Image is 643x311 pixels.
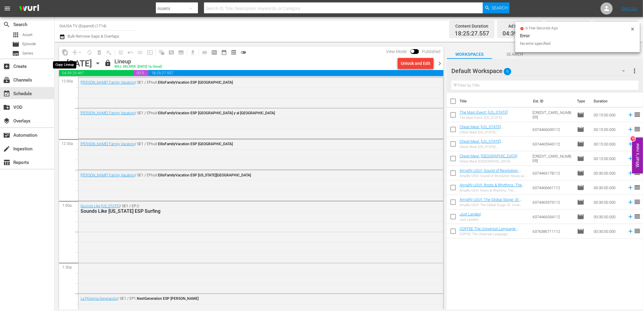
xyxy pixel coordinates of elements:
span: NextGeneration ESP [PERSON_NAME] [137,296,199,301]
td: 00:30:00.000 [592,224,625,239]
td: 00:30:00.000 [592,166,625,180]
span: 9 [504,65,511,78]
span: Episode [577,155,585,162]
div: Unlock and Edit [401,58,430,69]
span: reorder [634,111,641,118]
span: Overlays [3,117,10,125]
span: more_vert [631,67,638,75]
span: EllisFamilyVacation ESP [US_STATE][GEOGRAPHIC_DATA] [158,173,251,177]
div: / SE1 / EP1: [81,296,408,301]
div: Just Landed [460,218,481,222]
th: Ext. ID [529,93,574,110]
span: Search [492,2,508,13]
div: / SE1 / EPnull: [81,111,408,115]
a: Sounds Like [US_STATE] [81,204,120,208]
span: Episode [577,111,585,119]
button: Unlock and Edit [398,58,434,69]
td: 6374466661112 [530,180,575,195]
td: 6374466178112 [530,166,575,180]
span: View Mode: [383,49,411,54]
span: Schedule [3,90,10,97]
span: menu [4,5,11,12]
span: Published [419,49,444,54]
a: Amplify USVI: Sound of Revolution: Music as a Voice for Change [460,168,521,177]
td: 00:15:00.000 [592,122,625,137]
td: 00:15:00.000 [592,151,625,166]
div: Amplify USVI: The Global Stage: St. Croix Blowing Up [460,203,528,207]
span: Refresh All Search Blocks [155,46,167,58]
a: Cheat Meal: [US_STATE][GEOGRAPHIC_DATA], Part 1 [460,139,508,148]
td: [CREDIT_CARD_NUMBER] [530,108,575,122]
a: Cheat Meal: [US_STATE][GEOGRAPHIC_DATA], Part 2 [460,125,508,134]
span: Loop Content [85,48,94,57]
a: Amplify USVI: Roots & Rhythms: The Foundations of St. Croix Music [460,183,524,192]
div: 10 [631,136,635,141]
a: [PERSON_NAME] Family Vacation [81,142,135,146]
span: reorder [634,227,641,235]
td: 00:30:00.000 [592,180,625,195]
span: 04:39:29.467 [503,30,537,37]
span: Episode [577,126,585,133]
span: content_copy [62,49,68,55]
td: 6376386711112 [530,224,575,239]
span: preview_outlined [231,49,237,55]
span: reorder [634,184,641,191]
span: Ingestion [3,145,10,152]
span: Episode [577,199,585,206]
div: / SE1 / EPnull: [81,80,408,85]
svg: Add to Schedule [627,112,634,118]
div: COFFEE The Universal Language: [PERSON_NAME] [460,232,528,236]
span: Automation [3,132,10,139]
svg: Add to Schedule [627,184,634,191]
span: Month Calendar View [219,48,229,57]
a: The Main Event: [US_STATE] [460,110,508,115]
svg: Add to Schedule [627,228,634,235]
a: COFFEE The Universal Language: [PERSON_NAME] [460,226,519,236]
span: toggle_off [240,49,246,55]
div: Cheat Meal: [US_STATE][GEOGRAPHIC_DATA], Part 2 [460,130,528,134]
div: Cheat Meal: [US_STATE][GEOGRAPHIC_DATA], Part 1 [460,145,528,149]
svg: Add to Schedule [627,126,634,133]
span: Episode [577,140,585,148]
span: Search [3,21,10,28]
span: date_range_outlined [221,49,227,55]
div: Content Duration [455,22,489,30]
svg: Add to Schedule [627,170,634,176]
div: WILL DELIVER: [DATE] 1a (local) [114,65,162,69]
td: 00:30:00.000 [592,195,625,209]
span: Channels [3,76,10,84]
span: 24 hours Lineup View is OFF [239,48,248,57]
div: / SE1 / EPnull: [81,173,408,177]
div: Sounds Like [US_STATE] ESP Surfing [81,208,408,214]
span: Episode [12,41,19,48]
a: Sign Out [622,6,637,11]
span: Episode [577,228,585,235]
td: 6374466049112 [530,122,575,137]
div: / SE1 / EP-2: [81,204,408,214]
div: Ad Duration [503,22,537,30]
th: Duration [590,93,627,110]
a: Amplify USVI: The Global Stage: St. Croix Blowing Up [460,197,522,206]
div: Amplify USVI: Roots & Rhythms: The Foundations of St. Croix Music [460,189,528,192]
td: 6374465943112 [530,137,575,151]
td: 00:15:00.000 [592,137,625,151]
button: Open Feedback Widget [632,138,643,174]
span: Workspaces [447,51,492,58]
button: Search [483,2,509,13]
span: Bulk Remove Gaps & Overlaps [67,34,119,38]
div: / SE1 / EPnull: [81,142,408,146]
img: ans4CAIJ8jUAAAAAAAAAAAAAAAAAAAAAAAAgQb4GAAAAAAAAAAAAAAAAAAAAAAAAJMjXAAAAAAAAAAAAAAAAAAAAAAAAgAT5G... [15,2,44,16]
span: EllisFamilyVacation ESP [GEOGRAPHIC_DATA] [158,142,233,146]
svg: Add to Schedule [627,213,634,220]
span: EllisFamilyVacation ESP [GEOGRAPHIC_DATA] y al [GEOGRAPHIC_DATA] [158,111,275,115]
a: [PERSON_NAME] Family Vacation [81,173,135,177]
div: No error specified [520,41,629,47]
span: Asset [22,32,32,38]
span: VOD [3,104,10,111]
div: [DATE] [67,59,92,69]
td: 00:30:00.000 [592,209,625,224]
span: Episode [577,169,585,177]
span: reorder [634,213,641,220]
td: 6374465973112 [530,195,575,209]
div: Cheat Meal: [GEOGRAPHIC_DATA] [460,159,517,163]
